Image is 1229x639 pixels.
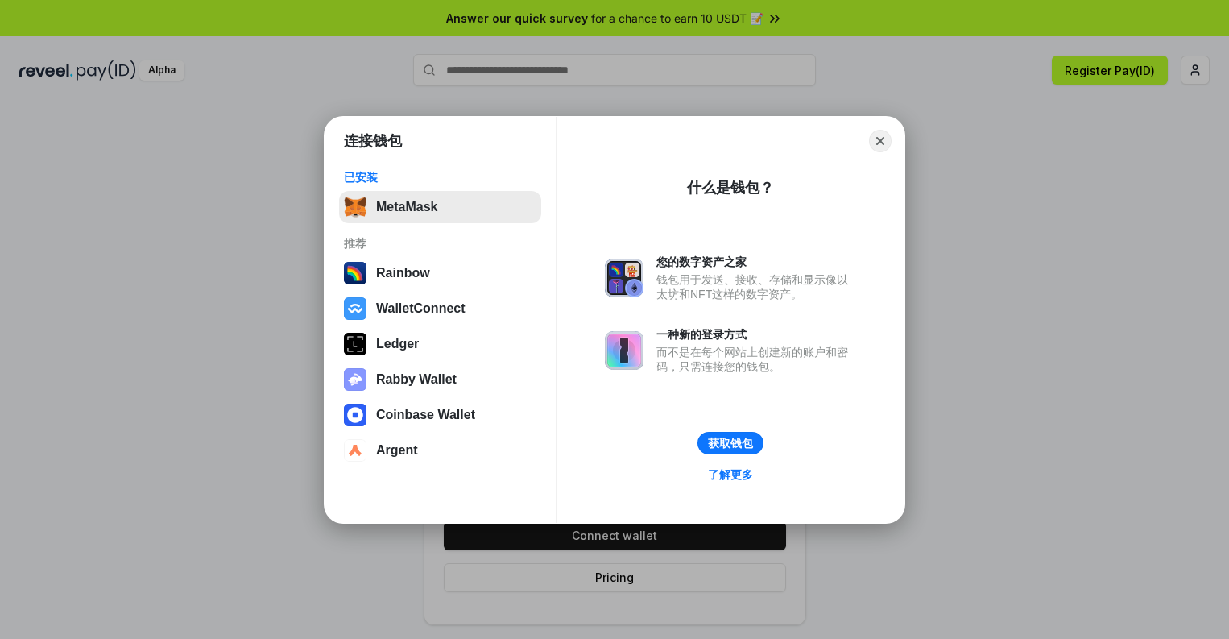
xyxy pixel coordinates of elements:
div: 您的数字资产之家 [656,255,856,269]
button: Rabby Wallet [339,363,541,396]
button: 获取钱包 [697,432,763,454]
img: svg+xml,%3Csvg%20width%3D%2228%22%20height%3D%2228%22%20viewBox%3D%220%200%2028%2028%22%20fill%3D... [344,404,366,426]
div: 钱包用于发送、接收、存储和显示像以太坊和NFT这样的数字资产。 [656,272,856,301]
div: Rabby Wallet [376,372,457,387]
img: svg+xml,%3Csvg%20xmlns%3D%22http%3A%2F%2Fwww.w3.org%2F2000%2Fsvg%22%20width%3D%2228%22%20height%3... [344,333,366,355]
div: Ledger [376,337,419,351]
button: Ledger [339,328,541,360]
button: WalletConnect [339,293,541,325]
h1: 连接钱包 [344,131,402,151]
img: svg+xml,%3Csvg%20xmlns%3D%22http%3A%2F%2Fwww.w3.org%2F2000%2Fsvg%22%20fill%3D%22none%22%20viewBox... [344,368,366,391]
img: svg+xml,%3Csvg%20xmlns%3D%22http%3A%2F%2Fwww.w3.org%2F2000%2Fsvg%22%20fill%3D%22none%22%20viewBox... [605,331,643,370]
div: 推荐 [344,236,536,251]
div: MetaMask [376,200,437,214]
button: Close [869,130,892,152]
button: Argent [339,434,541,467]
img: svg+xml,%3Csvg%20width%3D%22120%22%20height%3D%22120%22%20viewBox%3D%220%200%20120%20120%22%20fil... [344,262,366,284]
div: Argent [376,443,418,458]
img: svg+xml,%3Csvg%20fill%3D%22none%22%20height%3D%2233%22%20viewBox%3D%220%200%2035%2033%22%20width%... [344,196,366,218]
div: Rainbow [376,266,430,280]
div: WalletConnect [376,301,466,316]
a: 了解更多 [698,464,763,485]
div: 已安装 [344,170,536,185]
button: MetaMask [339,191,541,223]
div: 什么是钱包？ [687,178,774,197]
div: 了解更多 [708,467,753,482]
img: svg+xml,%3Csvg%20xmlns%3D%22http%3A%2F%2Fwww.w3.org%2F2000%2Fsvg%22%20fill%3D%22none%22%20viewBox... [605,259,643,297]
div: 获取钱包 [708,436,753,450]
button: Coinbase Wallet [339,399,541,431]
div: 一种新的登录方式 [656,327,856,342]
img: svg+xml,%3Csvg%20width%3D%2228%22%20height%3D%2228%22%20viewBox%3D%220%200%2028%2028%22%20fill%3D... [344,297,366,320]
img: svg+xml,%3Csvg%20width%3D%2228%22%20height%3D%2228%22%20viewBox%3D%220%200%2028%2028%22%20fill%3D... [344,439,366,462]
button: Rainbow [339,257,541,289]
div: 而不是在每个网站上创建新的账户和密码，只需连接您的钱包。 [656,345,856,374]
div: Coinbase Wallet [376,408,475,422]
